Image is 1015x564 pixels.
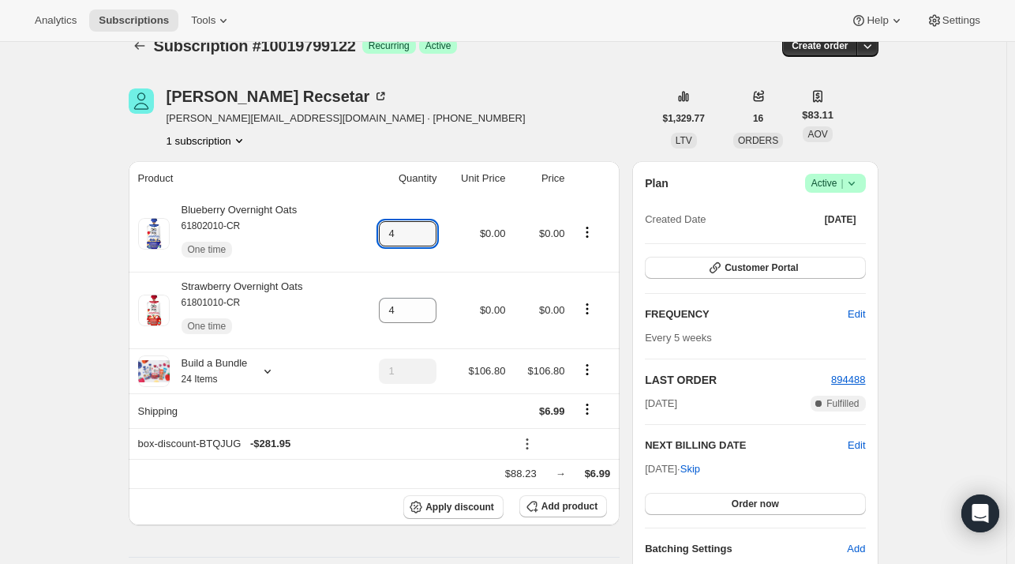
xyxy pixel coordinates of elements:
[645,372,831,388] h2: LAST ORDER
[541,500,597,513] span: Add product
[505,466,537,482] div: $88.23
[725,261,798,274] span: Customer Portal
[841,177,843,190] span: |
[792,39,848,52] span: Create order
[480,227,506,239] span: $0.00
[138,295,170,326] img: product img
[867,14,888,27] span: Help
[815,209,866,231] button: [DATE]
[480,304,506,316] span: $0.00
[425,39,451,52] span: Active
[170,279,303,342] div: Strawberry Overnight Oats
[539,304,565,316] span: $0.00
[585,468,611,479] span: $6.99
[182,297,241,308] small: 61801010-CR
[743,107,773,130] button: 16
[807,129,827,140] span: AOV
[826,397,859,410] span: Fulfilled
[403,495,504,519] button: Apply discount
[89,9,178,32] button: Subscriptions
[645,396,677,412] span: [DATE]
[182,220,241,231] small: 61802010-CR
[539,227,565,239] span: $0.00
[182,374,218,385] small: 24 Items
[170,355,248,387] div: Build a Bundle
[917,9,990,32] button: Settings
[645,175,669,191] h2: Plan
[129,35,151,57] button: Subscriptions
[841,9,913,32] button: Help
[170,202,298,265] div: Blueberry Overnight Oats
[539,405,565,417] span: $6.99
[556,466,566,482] div: →
[671,457,710,482] button: Skip
[129,161,357,196] th: Product
[837,536,875,562] button: Add
[167,111,526,126] span: [PERSON_NAME][EMAIL_ADDRESS][DOMAIN_NAME] · [PHONE_NUMBER]
[191,14,215,27] span: Tools
[645,541,847,557] h6: Batching Settings
[575,224,600,241] button: Product actions
[369,39,410,52] span: Recurring
[167,133,247,149] button: Product actions
[138,436,506,452] div: box-discount-BTQJUG
[654,107,714,130] button: $1,329.77
[645,332,712,344] span: Every 5 weeks
[468,365,505,377] span: $106.80
[510,161,569,196] th: Price
[831,374,865,385] a: 894488
[129,393,357,428] th: Shipping
[35,14,77,27] span: Analytics
[182,9,241,32] button: Tools
[575,300,600,318] button: Product actions
[138,218,170,250] img: product img
[802,107,833,123] span: $83.11
[847,541,865,557] span: Add
[25,9,86,32] button: Analytics
[154,37,356,55] span: Subscription #10019799122
[99,14,169,27] span: Subscriptions
[645,306,848,322] h2: FREQUENCY
[825,213,856,226] span: [DATE]
[811,175,860,191] span: Active
[645,212,706,227] span: Created Date
[942,14,980,27] span: Settings
[575,400,600,418] button: Shipping actions
[528,365,565,377] span: $106.80
[645,463,700,475] span: [DATE] ·
[848,438,865,453] button: Edit
[645,493,865,515] button: Order now
[129,88,154,114] span: Christine Recsetar
[250,436,290,452] span: - $281.95
[425,501,494,513] span: Apply discount
[782,35,857,57] button: Create order
[753,112,763,125] span: 16
[441,161,510,196] th: Unit Price
[961,494,999,532] div: Open Intercom Messenger
[645,438,848,453] h2: NEXT BILLING DATE
[188,320,227,333] span: One time
[645,257,865,279] button: Customer Portal
[738,135,778,146] span: ORDERS
[676,135,692,146] span: LTV
[167,88,389,104] div: [PERSON_NAME] Recsetar
[575,361,600,378] button: Product actions
[519,495,607,517] button: Add product
[848,306,865,322] span: Edit
[838,302,875,327] button: Edit
[732,498,779,510] span: Order now
[831,372,865,388] button: 894488
[356,161,441,196] th: Quantity
[680,461,700,477] span: Skip
[188,243,227,256] span: One time
[663,112,705,125] span: $1,329.77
